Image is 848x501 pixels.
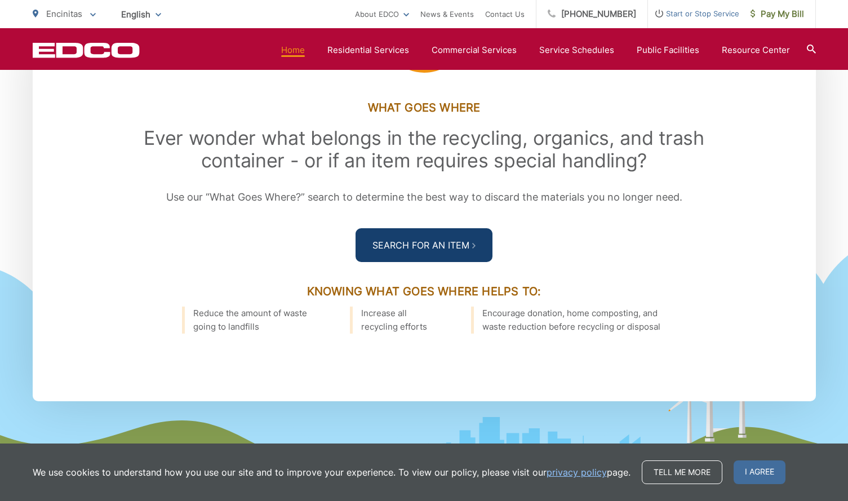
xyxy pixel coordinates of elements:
span: I agree [734,460,785,484]
a: Service Schedules [539,43,614,57]
li: Encourage donation, home composting, and waste reduction before recycling or disposal [471,307,667,334]
h2: Ever wonder what belongs in the recycling, organics, and trash container - or if an item requires... [100,127,748,172]
a: Resource Center [722,43,790,57]
a: Contact Us [485,7,525,21]
h3: What Goes Where [100,101,748,114]
p: We use cookies to understand how you use our site and to improve your experience. To view our pol... [33,465,631,479]
a: Search For an Item [356,228,492,262]
a: Tell me more [642,460,722,484]
a: Commercial Services [432,43,517,57]
a: privacy policy [547,465,607,479]
a: EDCD logo. Return to the homepage. [33,42,140,58]
li: Increase all recycling efforts [350,307,437,334]
span: Pay My Bill [751,7,804,21]
a: About EDCO [355,7,409,21]
span: Encinitas [46,8,82,19]
p: Use our “What Goes Where?” search to determine the best way to discard the materials you no longe... [100,189,748,206]
a: Public Facilities [637,43,699,57]
a: Home [281,43,305,57]
li: Reduce the amount of waste going to landfills [182,307,317,334]
a: News & Events [420,7,474,21]
h3: Knowing What Goes Where Helps To: [100,285,748,298]
span: English [113,5,170,24]
a: Residential Services [327,43,409,57]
